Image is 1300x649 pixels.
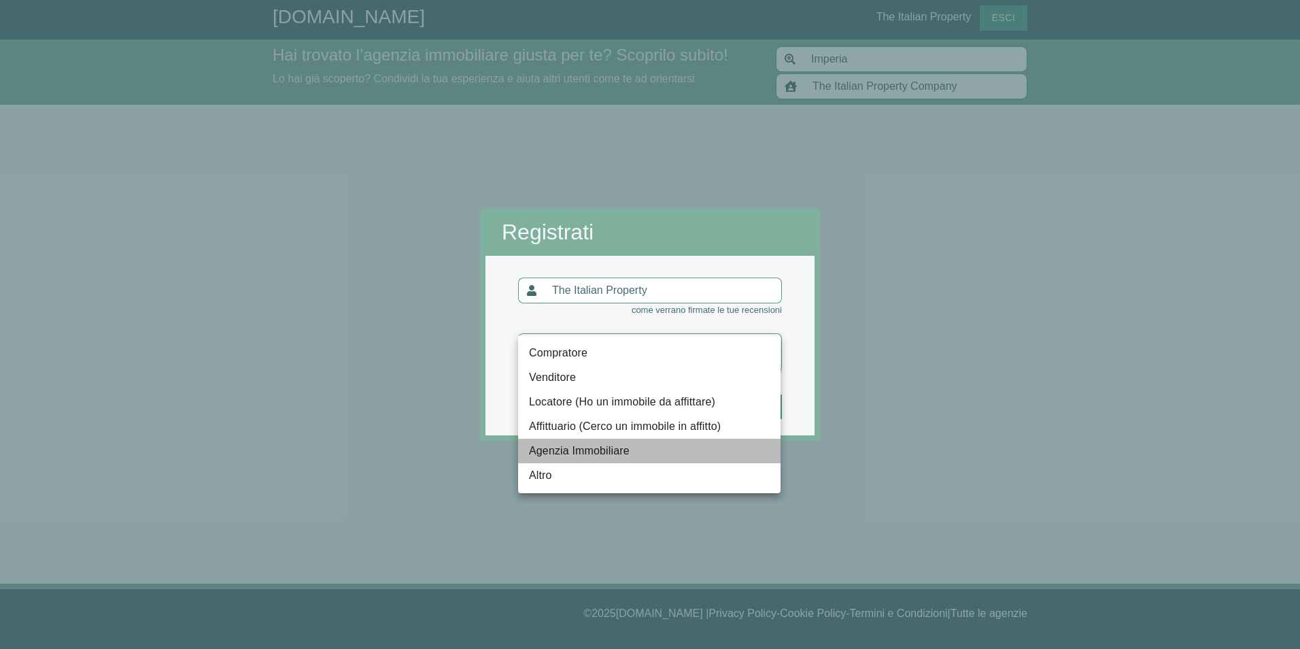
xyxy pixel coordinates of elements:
li: Agenzia Immobiliare [518,439,781,463]
li: Compratore [518,341,781,365]
li: Locatore (Ho un immobile da affittare) [518,390,781,414]
li: Affittuario (Cerco un immobile in affitto) [518,414,781,439]
li: Venditore [518,365,781,390]
li: Altro [518,463,781,488]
